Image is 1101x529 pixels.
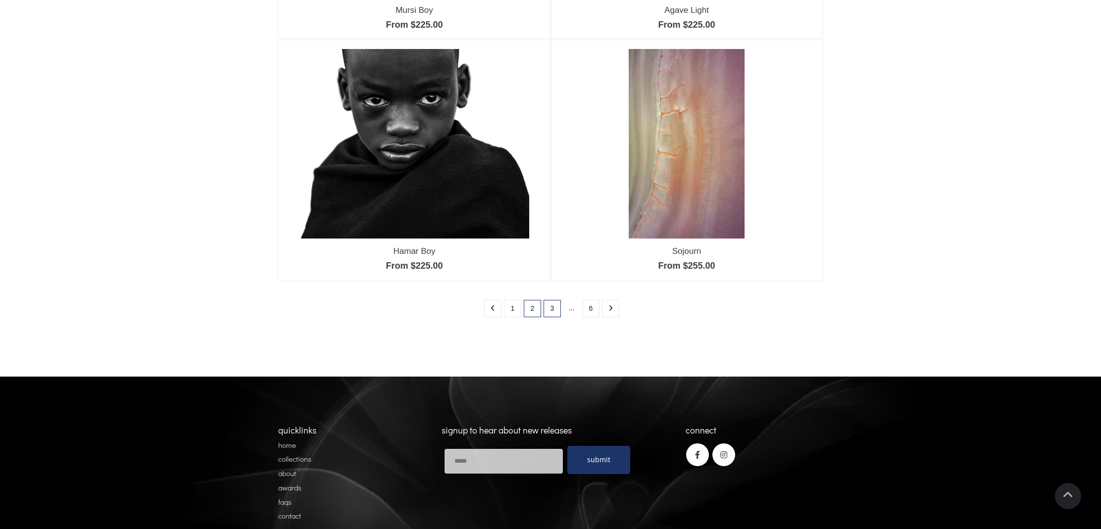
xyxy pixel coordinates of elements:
span: signup to hear about new releases [442,424,572,436]
a: Mursi Boy [396,5,433,15]
a: Agave Light [664,5,709,15]
img: Sojourn [629,49,744,238]
a: From $255.00 [658,261,715,271]
a: 1 [504,300,521,317]
input: Email [444,448,564,474]
a: From $225.00 [658,20,715,30]
a: 3 [544,300,561,317]
a: From $225.00 [386,20,443,30]
a: ... [563,300,580,316]
a: Sojourn [672,246,701,256]
a: Hamar Boy [393,246,435,256]
a: submit [567,446,630,474]
a: 6 [582,300,600,317]
a: From $225.00 [386,261,443,271]
a: awards [278,482,301,492]
a: contact [278,511,301,521]
a: 2 [524,300,541,317]
img: Hamar Boy [300,49,529,238]
a: about [278,468,296,478]
span: connect [686,424,716,436]
a: collections [278,454,311,464]
a: faqs [278,497,292,507]
a: Scroll To Top [1055,483,1081,509]
a: home [278,440,296,450]
span: quicklinks [278,424,316,436]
